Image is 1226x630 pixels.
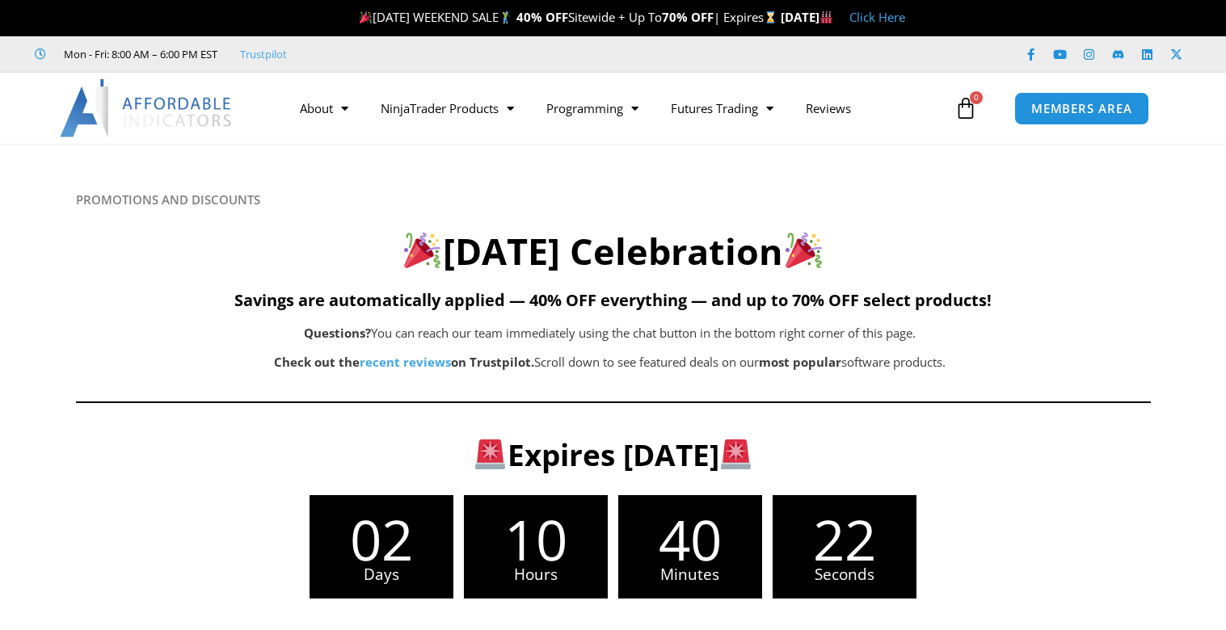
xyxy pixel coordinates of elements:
[304,325,371,341] b: Questions?
[464,511,608,567] span: 10
[404,232,440,268] img: 🎉
[161,435,1066,474] h3: Expires [DATE]
[76,228,1151,275] h2: [DATE] Celebration
[499,11,512,23] img: 🏌️‍♂️
[765,11,777,23] img: ⌛
[849,9,905,25] a: Click Here
[618,567,762,582] span: Minutes
[364,90,530,127] a: NinjaTrader Products
[773,511,916,567] span: 22
[781,9,833,25] strong: [DATE]
[970,91,983,104] span: 0
[1014,92,1149,125] a: MEMBERS AREA
[786,232,822,268] img: 🎉
[759,354,841,370] b: most popular
[274,354,534,370] strong: Check out the on Trustpilot.
[76,291,1151,310] h5: Savings are automatically applied — 40% OFF everything — and up to 70% OFF select products!
[662,9,714,25] strong: 70% OFF
[1031,103,1132,115] span: MEMBERS AREA
[60,44,217,64] span: Mon - Fri: 8:00 AM – 6:00 PM EST
[310,511,453,567] span: 02
[475,439,505,469] img: 🚨
[360,354,451,370] a: recent reviews
[360,11,372,23] img: 🎉
[284,90,950,127] nav: Menu
[240,44,287,64] a: Trustpilot
[721,439,751,469] img: 🚨
[530,90,655,127] a: Programming
[773,567,916,582] span: Seconds
[157,322,1064,345] p: You can reach our team immediately using the chat button in the bottom right corner of this page.
[790,90,867,127] a: Reviews
[310,567,453,582] span: Days
[930,85,1001,132] a: 0
[516,9,568,25] strong: 40% OFF
[618,511,762,567] span: 40
[464,567,608,582] span: Hours
[356,9,780,25] span: [DATE] WEEKEND SALE Sitewide + Up To | Expires
[820,11,832,23] img: 🏭
[157,351,1064,374] p: Scroll down to see featured deals on our software products.
[284,90,364,127] a: About
[655,90,790,127] a: Futures Trading
[76,192,1151,208] h6: PROMOTIONS AND DISCOUNTS
[60,79,234,137] img: LogoAI | Affordable Indicators – NinjaTrader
